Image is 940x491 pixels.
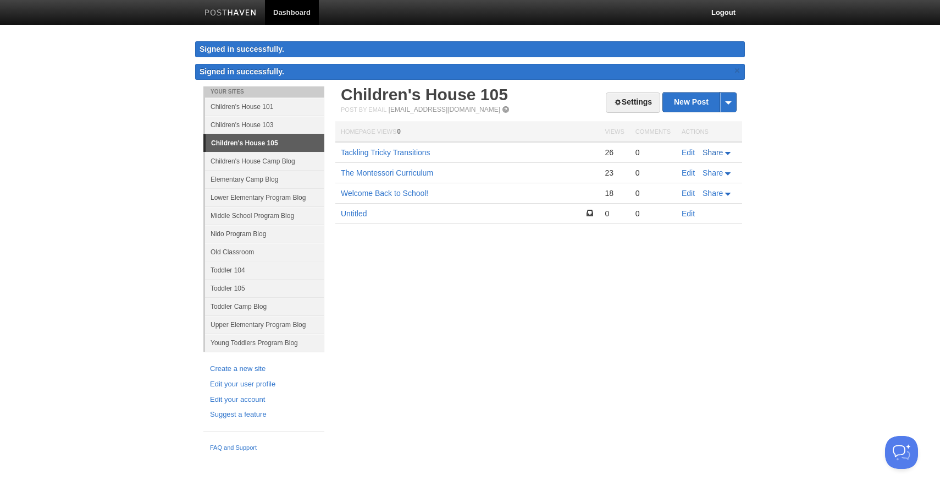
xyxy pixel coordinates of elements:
th: Comments [630,122,676,143]
a: Young Toddlers Program Blog [205,334,324,352]
th: Views [599,122,629,143]
a: Children's House Camp Blog [205,152,324,170]
a: Edit [682,189,695,198]
div: 0 [605,209,624,219]
a: Tackling Tricky Transitions [341,148,430,157]
a: Upper Elementary Program Blog [205,315,324,334]
div: 0 [635,168,671,178]
a: Nido Program Blog [205,225,324,243]
a: The Montessori Curriculum [341,168,433,177]
th: Actions [676,122,742,143]
div: Signed in successfully. [195,41,745,57]
a: Toddler 104 [205,261,324,279]
span: Post by Email [341,106,386,113]
th: Homepage Views [335,122,599,143]
a: × [732,64,742,78]
div: 26 [605,148,624,157]
a: New Post [663,92,736,112]
a: Edit your account [210,394,318,406]
a: Middle School Program Blog [205,206,324,225]
a: Untitled [341,209,367,218]
a: Old Classroom [205,243,324,261]
a: Edit your user profile [210,379,318,390]
a: Children's House 105 [341,85,508,103]
span: Share [703,168,723,177]
a: Edit [682,148,695,157]
a: Suggest a feature [210,409,318,421]
div: 18 [605,188,624,198]
div: 23 [605,168,624,178]
a: Create a new site [210,363,318,375]
a: Toddler 105 [205,279,324,297]
li: Your Sites [203,86,324,97]
a: Children's House 101 [205,97,324,116]
a: Edit [682,168,695,177]
div: 0 [635,188,671,198]
a: Lower Elementary Program Blog [205,188,324,206]
a: [EMAIL_ADDRESS][DOMAIN_NAME] [389,106,500,113]
span: 0 [397,128,401,135]
a: Edit [682,209,695,218]
a: Children's House 103 [205,116,324,134]
a: Elementary Camp Blog [205,170,324,188]
a: Children's House 105 [206,134,324,152]
span: Signed in successfully. [200,67,284,76]
iframe: Help Scout Beacon - Open [885,436,918,469]
img: Posthaven-bar [204,9,257,18]
div: 0 [635,148,671,157]
a: Toddler Camp Blog [205,297,324,315]
span: Share [703,148,723,157]
a: FAQ and Support [210,443,318,453]
a: Welcome Back to School! [341,189,428,198]
span: Share [703,189,723,198]
a: Settings [606,92,660,113]
div: 0 [635,209,671,219]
